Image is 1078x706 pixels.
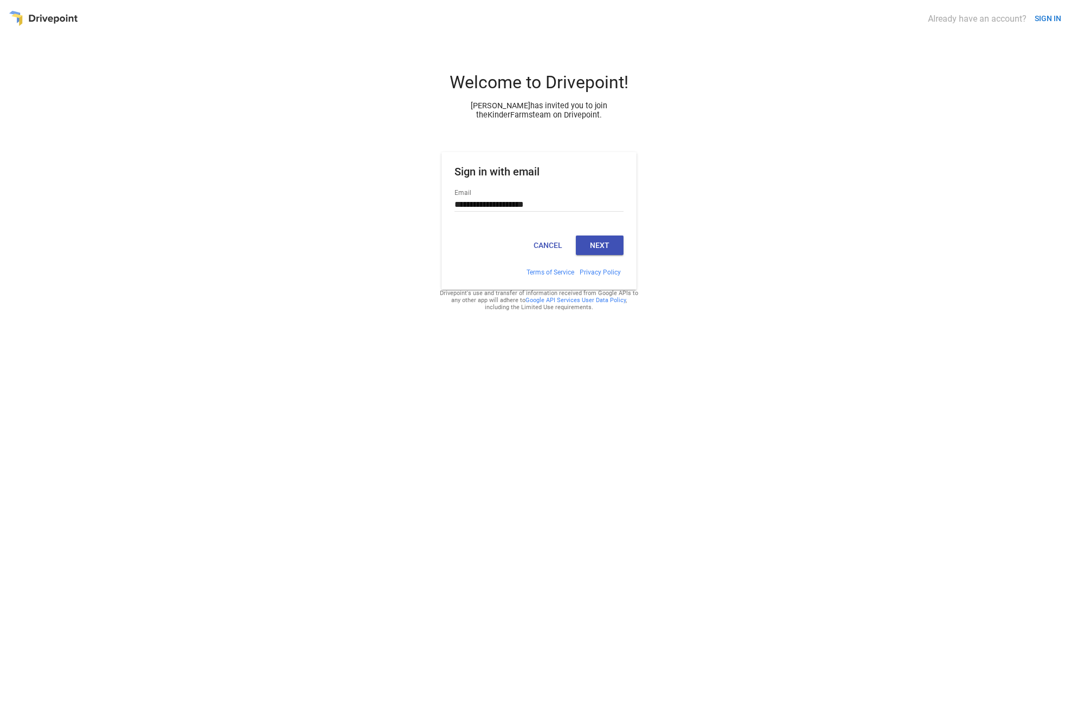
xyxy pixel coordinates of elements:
button: Next [576,236,624,255]
div: [PERSON_NAME] has invited you to join the KinderFarms team on Drivepoint. [461,101,617,120]
a: Terms of Service [527,269,574,276]
div: Welcome to Drivepoint! [409,72,669,101]
button: Cancel [524,236,572,255]
a: Privacy Policy [580,269,621,276]
a: Google API Services User Data Policy [525,297,626,304]
button: SIGN IN [1030,9,1066,29]
h1: Sign in with email [454,165,624,187]
div: Drivepoint's use and transfer of information received from Google APIs to any other app will adhe... [439,290,639,311]
div: Already have an account? [928,14,1027,24]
